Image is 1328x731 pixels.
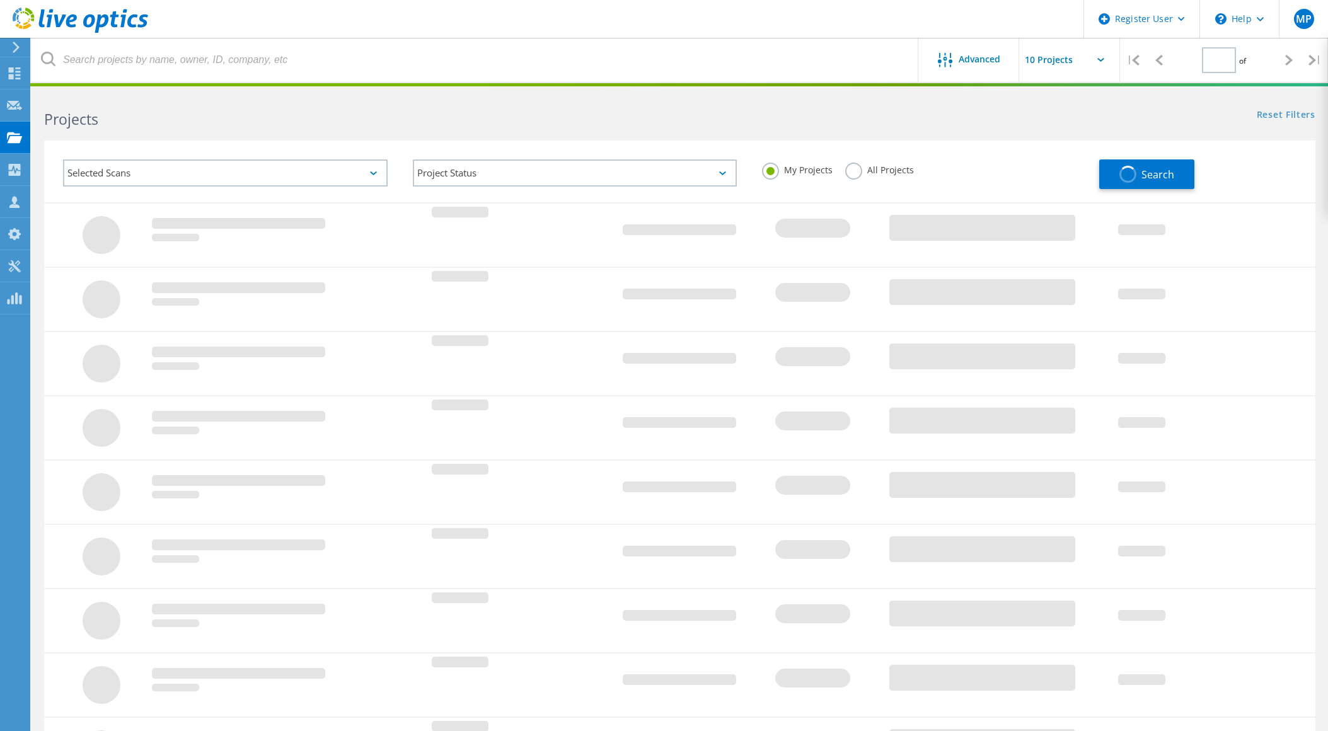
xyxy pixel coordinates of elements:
span: of [1239,55,1246,66]
label: My Projects [762,163,833,175]
svg: \n [1215,13,1227,25]
span: Search [1141,168,1174,181]
div: | [1120,38,1146,83]
input: Search projects by name, owner, ID, company, etc [32,38,919,82]
a: Reset Filters [1257,110,1315,121]
div: | [1302,38,1328,83]
button: Search [1099,159,1194,189]
b: Projects [44,109,98,129]
div: Project Status [413,159,737,187]
span: MP [1296,14,1312,24]
label: All Projects [845,163,914,175]
span: Advanced [959,55,1000,64]
div: Selected Scans [63,159,388,187]
a: Live Optics Dashboard [13,26,148,35]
